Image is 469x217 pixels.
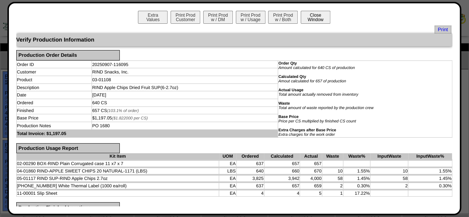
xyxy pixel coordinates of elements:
td: 3,825 [236,175,264,182]
td: 659 [300,183,322,189]
td: EA [219,175,236,182]
th: InputWaste% [408,153,452,160]
td: 4,000 [300,175,322,182]
span: (103.1% of order) [107,109,139,113]
td: EA [219,183,236,189]
td: 660 [264,168,300,174]
th: Ordered [236,153,264,160]
b: Base Price [278,115,299,119]
th: UOM [219,153,236,160]
button: Print Prodw / DM [203,11,233,24]
td: [DATE] [92,91,278,99]
td: 04-01860 RIND-APPLE SWEET CHIPS 20 NATURAL-1171 (LBS) [16,168,219,174]
a: Print [435,26,451,33]
td: 02-00290 BOX-RIND Plain Corrugated case 11 x7 x 7 [16,161,219,167]
td: 11-00001 Slip Sheet [16,190,219,197]
th: Actual [300,153,322,160]
td: [PHONE_NUMBER] White Thermal Label (1000 ea/roll) [16,183,219,189]
b: Calculated Qty [278,75,306,79]
td: 1.55% [343,168,370,174]
td: 657 [264,183,300,189]
i: Amout calculated for 657 of production [278,79,346,83]
td: 637 [236,183,264,189]
b: Waste [278,101,290,106]
td: Description [16,83,92,91]
th: Waste [322,153,343,160]
td: 20250907-116095 [92,60,278,68]
td: 58 [322,175,343,182]
td: 637 [236,161,264,167]
div: Production Finished Locations [16,202,120,213]
i: Total amount actually removed from inventory [278,92,358,97]
td: Base Price [16,114,92,122]
td: Finished [16,106,92,114]
td: 3,942 [264,175,300,182]
td: 640 [236,168,264,174]
td: 657 [300,161,322,167]
td: 4 [236,190,264,197]
td: 5 [300,190,322,197]
td: 4 [264,190,300,197]
td: 1.45% [343,175,370,182]
th: Calculated [264,153,300,160]
i: Extra charges for the work order [278,132,335,137]
td: 17.22% [343,190,370,197]
td: 2 [322,183,343,189]
button: Print Prodw / Both [268,11,298,24]
th: Kit Item [16,153,219,160]
td: Order ID [16,60,92,68]
td: 1.55% [408,168,452,174]
td: PO 1680 [92,122,278,130]
button: ExtraValues [138,11,168,24]
div: Verify Production Information [16,33,452,46]
td: 657 [264,161,300,167]
td: Ordered [16,99,92,107]
div: Production Order Details [16,50,120,60]
td: 640 CS [92,99,278,107]
td: $1,197.05 [92,114,278,122]
td: LBS [219,168,236,174]
td: Customer [16,68,92,76]
td: RIND Snacks, Inc. [92,68,278,76]
td: 670 [300,168,322,174]
td: Total Invoice: $1,197.05 [16,129,278,137]
i: Total amount of waste reported by the production crew [278,106,374,110]
b: Actual Usage [278,88,304,92]
button: Print ProdCustomer [171,11,200,24]
span: ($1.822000 per CS) [112,116,148,121]
td: Production Notes [16,122,92,130]
td: 1.45% [408,175,452,182]
td: 10 [322,168,343,174]
button: CloseWindow [301,11,330,24]
a: CloseWindow [300,17,331,22]
td: 0.30% [343,183,370,189]
th: InputWaste [370,153,408,160]
i: Price per CS multiplied by finished CS count [278,119,356,124]
td: 03-01108 [92,76,278,84]
td: 10 [370,168,408,174]
td: 58 [370,175,408,182]
td: 05-01117 RIND SUP-RIND Apple Chips 2.7oz [16,175,219,182]
td: 0.30% [408,183,452,189]
td: 1 [322,190,343,197]
button: Print Prodw / Usage [236,11,265,24]
td: RIND Apple Chips Dried Fruit SUP(6-2.7oz) [92,83,278,91]
td: 2 [370,183,408,189]
b: Extra Charges after Base Price [278,128,336,132]
td: Product [16,76,92,84]
td: EA [219,161,236,167]
td: EA [219,190,236,197]
td: 657 CS [92,106,278,114]
i: Amount calculated for 640 CS of production [278,66,355,70]
div: Production Usage Report [16,143,120,154]
td: Date [16,91,92,99]
b: Order Qty [278,61,297,66]
th: Waste% [343,153,370,160]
